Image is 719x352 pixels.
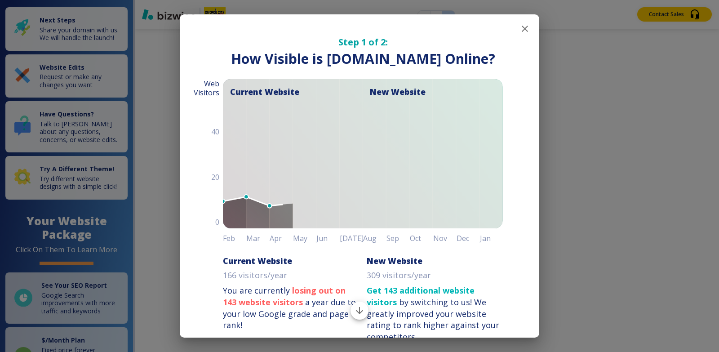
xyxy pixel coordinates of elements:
[223,285,359,331] p: You are currently a year due to your low Google grade and page rank!
[270,232,293,245] h6: Apr
[410,232,433,245] h6: Oct
[246,232,270,245] h6: Mar
[480,232,503,245] h6: Jan
[386,232,410,245] h6: Sep
[223,270,287,281] p: 166 visitors/year
[293,232,316,245] h6: May
[367,297,499,342] div: We greatly improved your website rating to rank higher against your competitors.
[367,255,422,266] h6: New Website
[367,285,475,307] strong: Get 143 additional website visitors
[367,270,431,281] p: 309 visitors/year
[316,232,340,245] h6: Jun
[457,232,480,245] h6: Dec
[340,232,363,245] h6: [DATE]
[433,232,457,245] h6: Nov
[223,285,346,307] strong: losing out on 143 website visitors
[363,232,386,245] h6: Aug
[351,302,368,320] button: Scroll to bottom
[223,255,292,266] h6: Current Website
[367,285,503,343] p: by switching to us!
[223,232,246,245] h6: Feb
